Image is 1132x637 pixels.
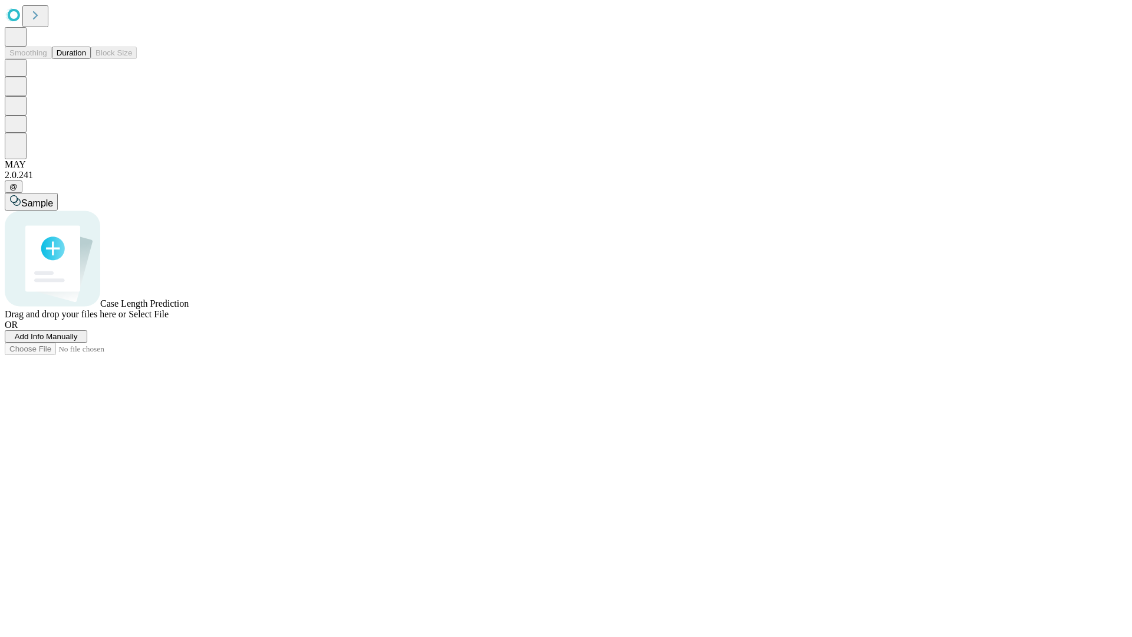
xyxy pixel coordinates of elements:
[5,330,87,343] button: Add Info Manually
[129,309,169,319] span: Select File
[5,309,126,319] span: Drag and drop your files here or
[21,198,53,208] span: Sample
[15,332,78,341] span: Add Info Manually
[5,320,18,330] span: OR
[5,47,52,59] button: Smoothing
[9,182,18,191] span: @
[5,180,22,193] button: @
[5,170,1127,180] div: 2.0.241
[100,298,189,308] span: Case Length Prediction
[91,47,137,59] button: Block Size
[5,159,1127,170] div: MAY
[52,47,91,59] button: Duration
[5,193,58,211] button: Sample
